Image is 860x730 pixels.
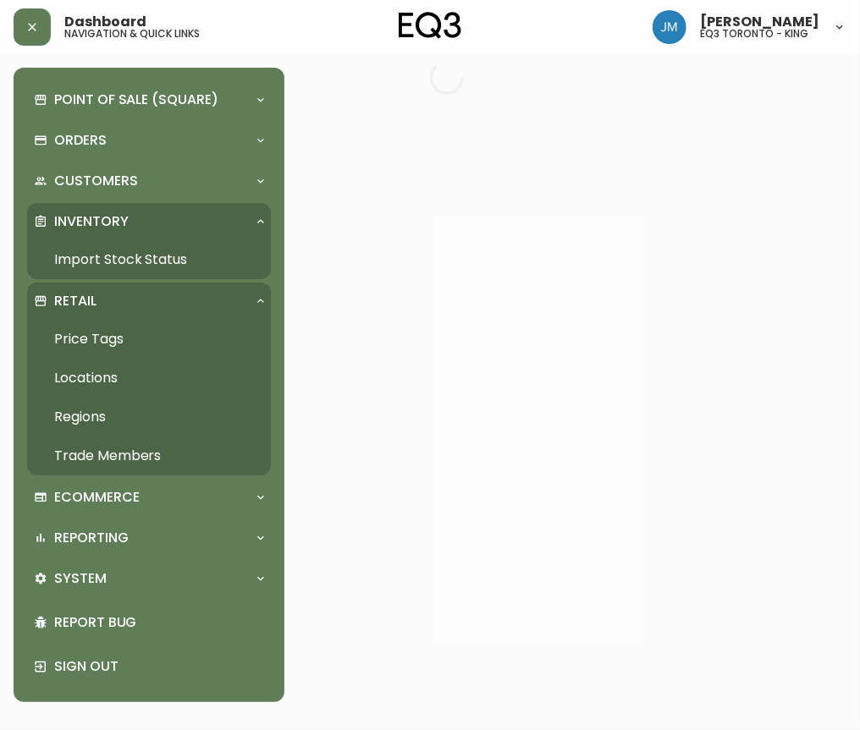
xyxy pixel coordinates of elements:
div: System [27,560,271,597]
img: logo [399,12,461,39]
p: Sign Out [54,657,264,676]
a: Locations [27,359,271,398]
p: Retail [54,292,96,310]
a: Import Stock Status [27,240,271,279]
p: Report Bug [54,613,264,632]
div: Reporting [27,519,271,557]
a: Price Tags [27,320,271,359]
a: Trade Members [27,436,271,475]
div: Sign Out [27,645,271,689]
p: Inventory [54,212,129,231]
p: System [54,569,107,588]
span: Dashboard [64,15,146,29]
p: Orders [54,131,107,150]
p: Reporting [54,529,129,547]
span: [PERSON_NAME] [700,15,819,29]
div: Point of Sale (Square) [27,81,271,118]
img: b88646003a19a9f750de19192e969c24 [653,10,686,44]
p: Customers [54,172,138,190]
a: Regions [27,398,271,436]
div: Customers [27,162,271,200]
p: Point of Sale (Square) [54,91,218,109]
div: Ecommerce [27,479,271,516]
div: Report Bug [27,601,271,645]
div: Orders [27,122,271,159]
h5: eq3 toronto - king [700,29,808,39]
h5: navigation & quick links [64,29,200,39]
div: Inventory [27,203,271,240]
p: Ecommerce [54,488,140,507]
div: Retail [27,283,271,320]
